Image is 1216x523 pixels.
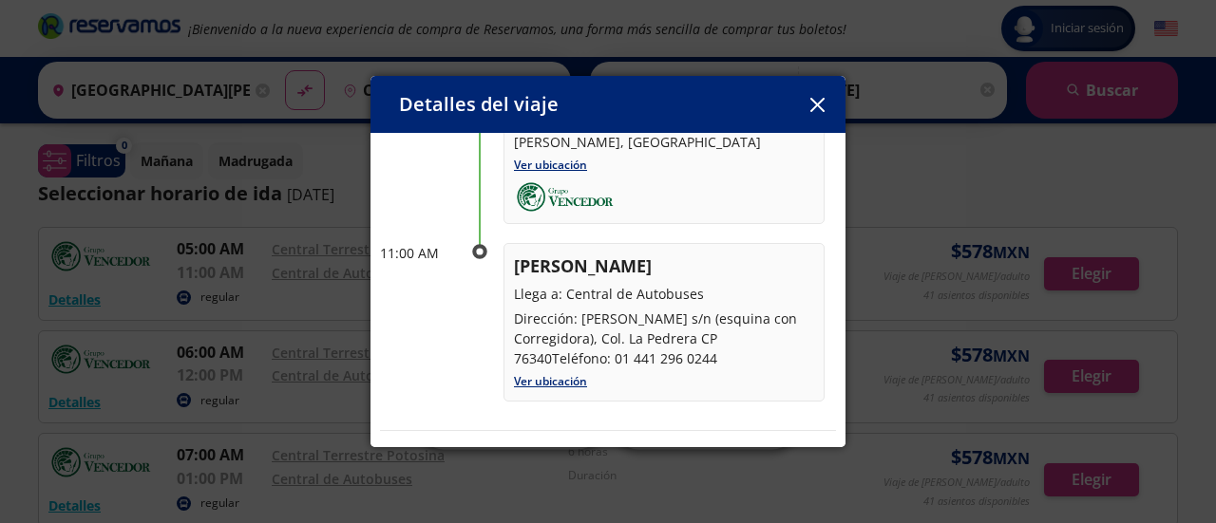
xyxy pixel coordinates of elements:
a: Ver ubicación [514,373,587,389]
a: Ver ubicación [514,157,587,173]
p: Detalles del viaje [399,90,559,119]
p: [PERSON_NAME] [514,253,814,279]
p: 11:00 AM [380,243,456,263]
img: grupo-vencedor.png [514,180,616,214]
p: Dirección: [PERSON_NAME] s/n (esquina con Corregidora), Col. La Pedrera CP 76340Teléfono: 01 441 ... [514,308,814,368]
p: Llega a: Central de Autobuses [514,284,814,304]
